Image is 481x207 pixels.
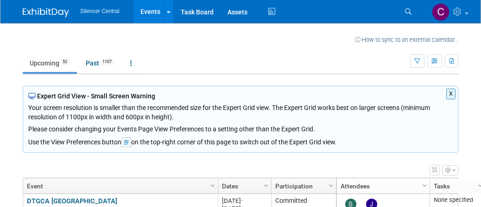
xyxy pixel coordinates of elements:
a: Participation [275,178,330,194]
img: ExhibitDay [23,8,69,17]
div: Use the View Preferences button on the top-right corner of this page to switch out of the Expert ... [28,134,453,147]
span: Column Settings [209,182,216,189]
button: X [446,89,456,99]
a: Upcoming52 [23,54,77,72]
div: Expert Grid View - Small Screen Warning [28,91,453,101]
div: Your screen resolution is smaller than the recommended size for the Expert Grid view. The Expert ... [28,101,453,134]
span: 52 [60,58,70,65]
span: Column Settings [327,182,335,189]
div: [DATE] [222,197,267,205]
span: Silencer Central [80,8,120,14]
a: DTGCA [GEOGRAPHIC_DATA] [27,197,117,205]
span: 1107 [100,58,114,65]
img: Carin Froehlich [432,3,449,21]
div: Please consider changing your Events Page View Preferences to a setting other than the Expert Grid. [28,122,453,134]
a: Column Settings [420,178,430,192]
a: Column Settings [261,178,272,192]
a: Event [27,178,212,194]
a: Tasks [434,178,479,194]
a: Past1107 [79,54,121,72]
a: How to sync to an external calendar... [355,36,458,43]
a: Column Settings [326,178,336,192]
a: Dates [222,178,265,194]
span: Column Settings [421,182,428,189]
span: Column Settings [262,182,270,189]
a: Column Settings [208,178,218,192]
span: - [241,197,243,204]
a: Attendees [341,178,424,194]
